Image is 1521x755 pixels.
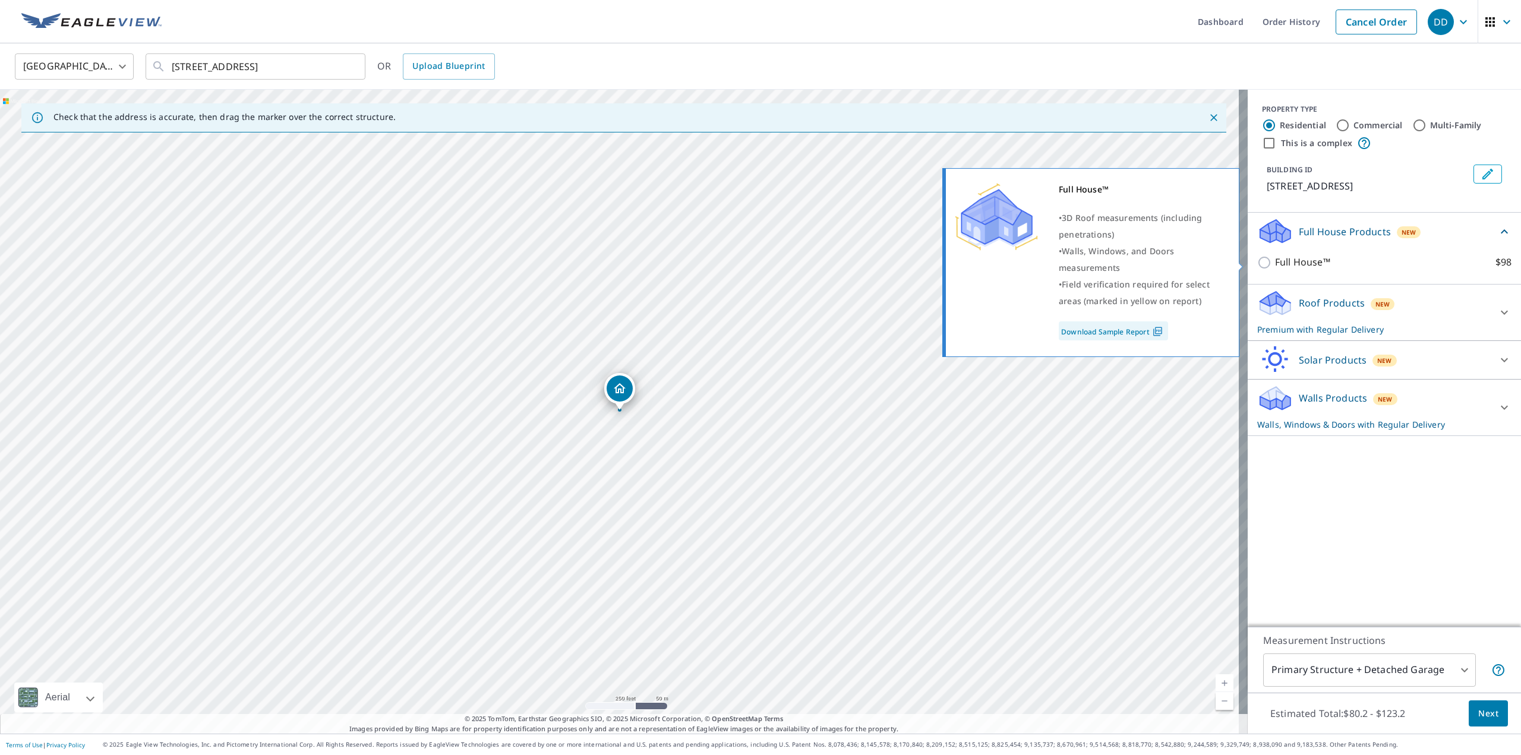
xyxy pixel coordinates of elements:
p: Solar Products [1299,353,1367,367]
a: Terms of Use [6,741,43,749]
div: Aerial [14,683,103,712]
span: New [1377,356,1392,365]
p: $98 [1495,255,1511,270]
label: Residential [1280,119,1326,131]
p: Estimated Total: $80.2 - $123.2 [1261,700,1415,726]
span: Next [1478,706,1498,721]
div: Dropped pin, building 1, Residential property, 8288 Patapsco Rd Pasadena, MD 21122 [604,373,635,410]
a: Cancel Order [1336,10,1417,34]
p: Full House Products [1299,225,1391,239]
div: Full House ProductsNew [1257,217,1511,245]
a: Current Level 17, Zoom In [1216,674,1233,692]
a: Terms [764,714,784,723]
p: Check that the address is accurate, then drag the marker over the correct structure. [53,112,396,122]
div: • [1059,243,1224,276]
img: EV Logo [21,13,162,31]
span: © 2025 TomTom, Earthstar Geographics SIO, © 2025 Microsoft Corporation, © [465,714,784,724]
button: Next [1469,700,1508,727]
div: DD [1428,9,1454,35]
div: OR [377,53,495,80]
div: Aerial [42,683,74,712]
p: [STREET_ADDRESS] [1267,179,1469,193]
label: Multi-Family [1430,119,1482,131]
div: Solar ProductsNew [1257,346,1511,374]
div: Walls ProductsNewWalls, Windows & Doors with Regular Delivery [1257,384,1511,431]
div: [GEOGRAPHIC_DATA] [15,50,134,83]
p: Roof Products [1299,296,1365,310]
span: New [1378,394,1393,404]
span: New [1375,299,1390,309]
span: 3D Roof measurements (including penetrations) [1059,212,1202,240]
p: Walls Products [1299,391,1367,405]
a: Download Sample Report [1059,321,1168,340]
div: Roof ProductsNewPremium with Regular Delivery [1257,289,1511,336]
p: Walls, Windows & Doors with Regular Delivery [1257,418,1490,431]
a: Privacy Policy [46,741,85,749]
img: Pdf Icon [1150,326,1166,337]
p: Premium with Regular Delivery [1257,323,1490,336]
div: Primary Structure + Detached Garage [1263,653,1476,687]
div: PROPERTY TYPE [1262,104,1507,115]
span: Your report will include the primary structure and a detached garage if one exists. [1491,663,1506,677]
a: Current Level 17, Zoom Out [1216,692,1233,710]
p: Measurement Instructions [1263,633,1506,647]
span: Field verification required for select areas (marked in yellow on report) [1059,279,1210,307]
span: Walls, Windows, and Doors measurements [1059,245,1174,273]
label: Commercial [1353,119,1403,131]
p: Full House™ [1275,255,1330,270]
div: • [1059,210,1224,243]
input: Search by address or latitude-longitude [172,50,341,83]
p: © 2025 Eagle View Technologies, Inc. and Pictometry International Corp. All Rights Reserved. Repo... [103,740,1515,749]
span: Upload Blueprint [412,59,485,74]
p: | [6,741,85,748]
span: New [1402,228,1416,237]
img: Premium [955,181,1038,252]
button: Close [1206,110,1222,125]
a: Upload Blueprint [403,53,494,80]
div: • [1059,276,1224,309]
div: Full House™ [1059,181,1224,198]
label: This is a complex [1281,137,1352,149]
button: Edit building 1 [1473,165,1502,184]
p: BUILDING ID [1267,165,1312,175]
a: OpenStreetMap [712,714,762,723]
